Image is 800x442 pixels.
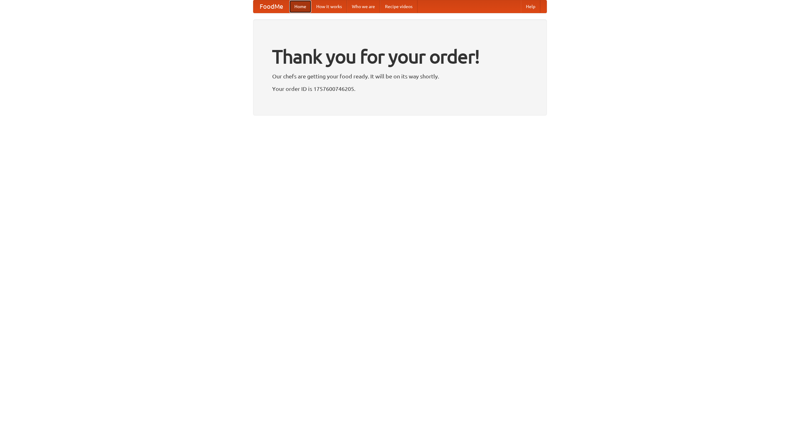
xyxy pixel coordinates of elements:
[272,72,528,81] p: Our chefs are getting your food ready. It will be on its way shortly.
[289,0,311,13] a: Home
[380,0,417,13] a: Recipe videos
[521,0,540,13] a: Help
[272,84,528,93] p: Your order ID is 1757600746205.
[253,0,289,13] a: FoodMe
[272,42,528,72] h1: Thank you for your order!
[347,0,380,13] a: Who we are
[311,0,347,13] a: How it works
